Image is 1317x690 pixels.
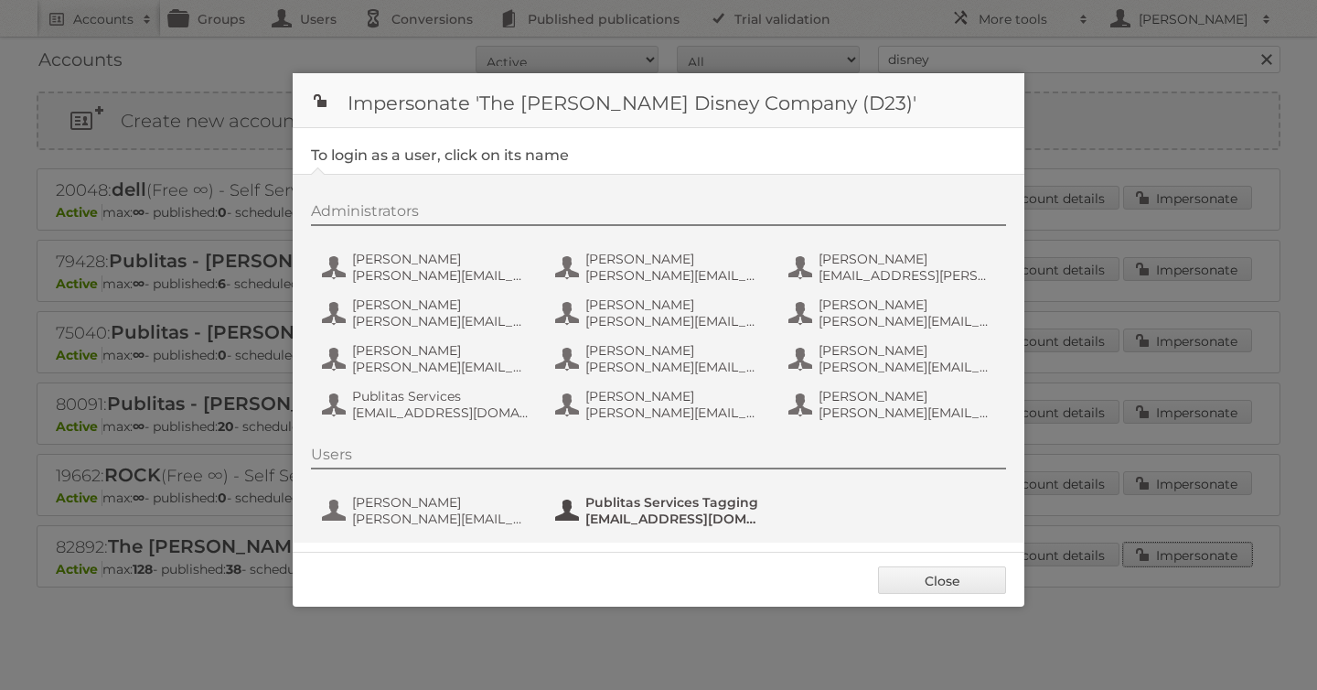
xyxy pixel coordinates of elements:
[320,492,535,529] button: [PERSON_NAME] [PERSON_NAME][EMAIL_ADDRESS][PERSON_NAME][DOMAIN_NAME]
[819,388,996,404] span: [PERSON_NAME]
[878,566,1006,594] a: Close
[585,267,763,284] span: [PERSON_NAME][EMAIL_ADDRESS][DOMAIN_NAME]
[311,446,1006,469] div: Users
[352,342,530,359] span: [PERSON_NAME]
[352,511,530,527] span: [PERSON_NAME][EMAIL_ADDRESS][PERSON_NAME][DOMAIN_NAME]
[585,359,763,375] span: [PERSON_NAME][EMAIL_ADDRESS][PERSON_NAME][DOMAIN_NAME]
[320,295,535,331] button: [PERSON_NAME] [PERSON_NAME][EMAIL_ADDRESS][PERSON_NAME][DOMAIN_NAME]
[819,251,996,267] span: [PERSON_NAME]
[585,388,763,404] span: [PERSON_NAME]
[553,295,768,331] button: [PERSON_NAME] [PERSON_NAME][EMAIL_ADDRESS][PERSON_NAME][DOMAIN_NAME]
[320,340,535,377] button: [PERSON_NAME] [PERSON_NAME][EMAIL_ADDRESS][PERSON_NAME][DOMAIN_NAME]
[352,251,530,267] span: [PERSON_NAME]
[352,313,530,329] span: [PERSON_NAME][EMAIL_ADDRESS][PERSON_NAME][DOMAIN_NAME]
[293,73,1024,128] h1: Impersonate 'The [PERSON_NAME] Disney Company (D23)'
[311,202,1006,226] div: Administrators
[787,249,1001,286] button: [PERSON_NAME] [EMAIL_ADDRESS][PERSON_NAME][DOMAIN_NAME]
[585,494,763,511] span: Publitas Services Tagging
[553,492,768,529] button: Publitas Services Tagging [EMAIL_ADDRESS][DOMAIN_NAME]
[352,388,530,404] span: Publitas Services
[585,313,763,329] span: [PERSON_NAME][EMAIL_ADDRESS][PERSON_NAME][DOMAIN_NAME]
[787,340,1001,377] button: [PERSON_NAME] [PERSON_NAME][EMAIL_ADDRESS][PERSON_NAME][DOMAIN_NAME]
[553,386,768,423] button: [PERSON_NAME] [PERSON_NAME][EMAIL_ADDRESS][PERSON_NAME][DOMAIN_NAME]
[311,146,569,164] legend: To login as a user, click on its name
[320,249,535,286] button: [PERSON_NAME] [PERSON_NAME][EMAIL_ADDRESS][PERSON_NAME][DOMAIN_NAME]
[320,386,535,423] button: Publitas Services [EMAIL_ADDRESS][DOMAIN_NAME]
[585,511,763,527] span: [EMAIL_ADDRESS][DOMAIN_NAME]
[819,267,996,284] span: [EMAIL_ADDRESS][PERSON_NAME][DOMAIN_NAME]
[819,404,996,421] span: [PERSON_NAME][EMAIL_ADDRESS][PERSON_NAME][DOMAIN_NAME]
[553,340,768,377] button: [PERSON_NAME] [PERSON_NAME][EMAIL_ADDRESS][PERSON_NAME][DOMAIN_NAME]
[352,296,530,313] span: [PERSON_NAME]
[352,359,530,375] span: [PERSON_NAME][EMAIL_ADDRESS][PERSON_NAME][DOMAIN_NAME]
[819,296,996,313] span: [PERSON_NAME]
[819,359,996,375] span: [PERSON_NAME][EMAIL_ADDRESS][PERSON_NAME][DOMAIN_NAME]
[352,267,530,284] span: [PERSON_NAME][EMAIL_ADDRESS][PERSON_NAME][DOMAIN_NAME]
[585,342,763,359] span: [PERSON_NAME]
[787,295,1001,331] button: [PERSON_NAME] [PERSON_NAME][EMAIL_ADDRESS][DOMAIN_NAME]
[585,404,763,421] span: [PERSON_NAME][EMAIL_ADDRESS][PERSON_NAME][DOMAIN_NAME]
[585,251,763,267] span: [PERSON_NAME]
[819,313,996,329] span: [PERSON_NAME][EMAIL_ADDRESS][DOMAIN_NAME]
[352,404,530,421] span: [EMAIL_ADDRESS][DOMAIN_NAME]
[585,296,763,313] span: [PERSON_NAME]
[553,249,768,286] button: [PERSON_NAME] [PERSON_NAME][EMAIL_ADDRESS][DOMAIN_NAME]
[352,494,530,511] span: [PERSON_NAME]
[787,386,1001,423] button: [PERSON_NAME] [PERSON_NAME][EMAIL_ADDRESS][PERSON_NAME][DOMAIN_NAME]
[819,342,996,359] span: [PERSON_NAME]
